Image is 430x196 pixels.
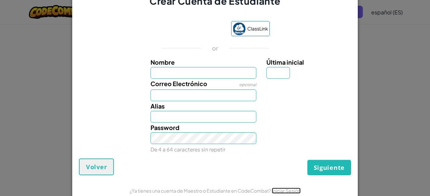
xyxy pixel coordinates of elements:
span: Última inicial [266,58,304,66]
p: or [212,44,218,52]
span: Siguiente [314,164,345,172]
span: ¿Ya tienes una cuenta de Maestro o Estudiante en CodeCombat? [130,188,272,194]
span: Alias [150,102,165,110]
a: Iniciar Sesión [272,188,301,194]
button: Volver [79,158,114,175]
span: Volver [86,163,107,171]
span: Password [150,124,179,131]
iframe: Botón de Acceder con Google [157,22,228,37]
span: ClassLink [247,24,268,34]
span: Correo Electrónico [150,80,207,87]
span: opcional [239,82,256,87]
span: Nombre [150,58,175,66]
img: classlink-logo-small.png [233,22,246,35]
button: Siguiente [307,160,351,175]
small: De 4 a 64 caracteres sin repetir [150,146,225,152]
